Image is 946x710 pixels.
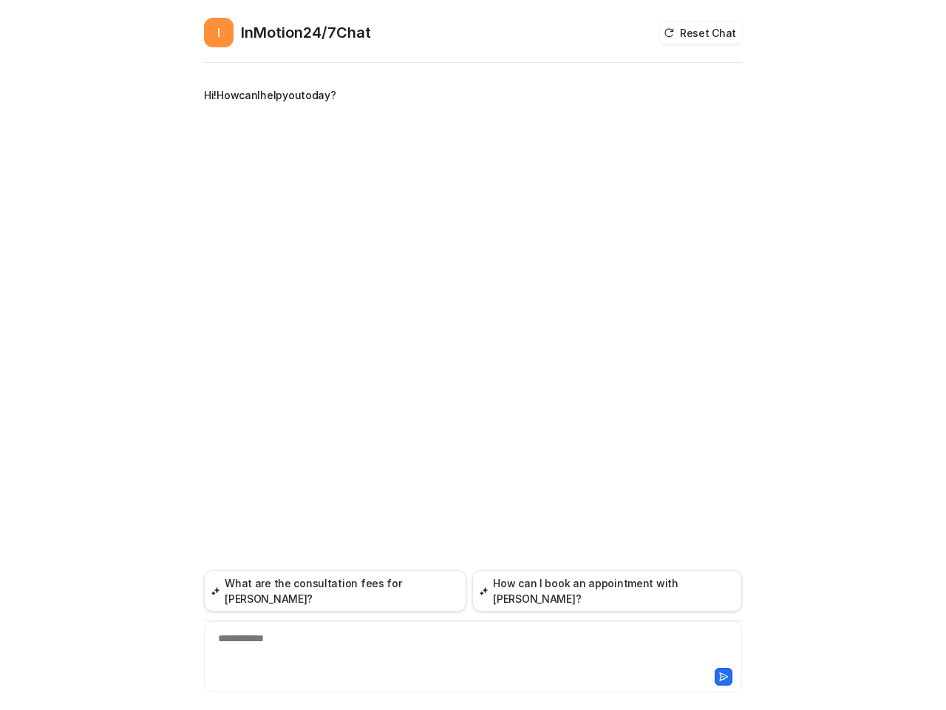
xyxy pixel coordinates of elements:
[204,570,466,612] button: What are the consultation fees for [PERSON_NAME]?
[472,570,742,612] button: How can I book an appointment with [PERSON_NAME]?
[241,22,371,43] h2: InMotion24/7Chat
[204,87,336,104] p: Hi!HowcanIhelpyoutoday?
[204,18,234,47] span: I
[659,22,742,44] button: Reset Chat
